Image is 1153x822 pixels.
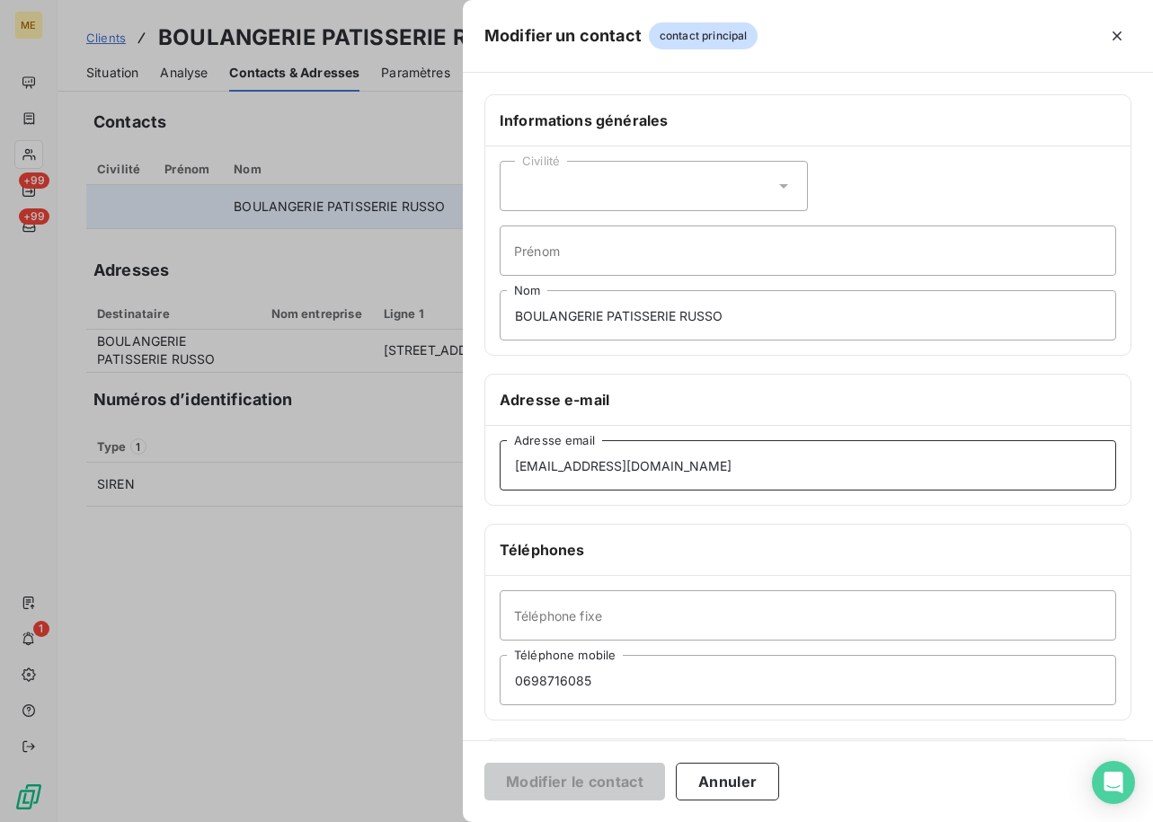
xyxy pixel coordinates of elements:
[500,110,1116,131] h6: Informations générales
[500,655,1116,705] input: placeholder
[500,539,1116,561] h6: Téléphones
[484,23,642,49] h5: Modifier un contact
[500,389,1116,411] h6: Adresse e-mail
[500,225,1116,276] input: placeholder
[500,440,1116,491] input: placeholder
[500,290,1116,340] input: placeholder
[484,763,665,800] button: Modifier le contact
[649,22,758,49] span: contact principal
[1092,761,1135,804] div: Open Intercom Messenger
[676,763,779,800] button: Annuler
[500,590,1116,641] input: placeholder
